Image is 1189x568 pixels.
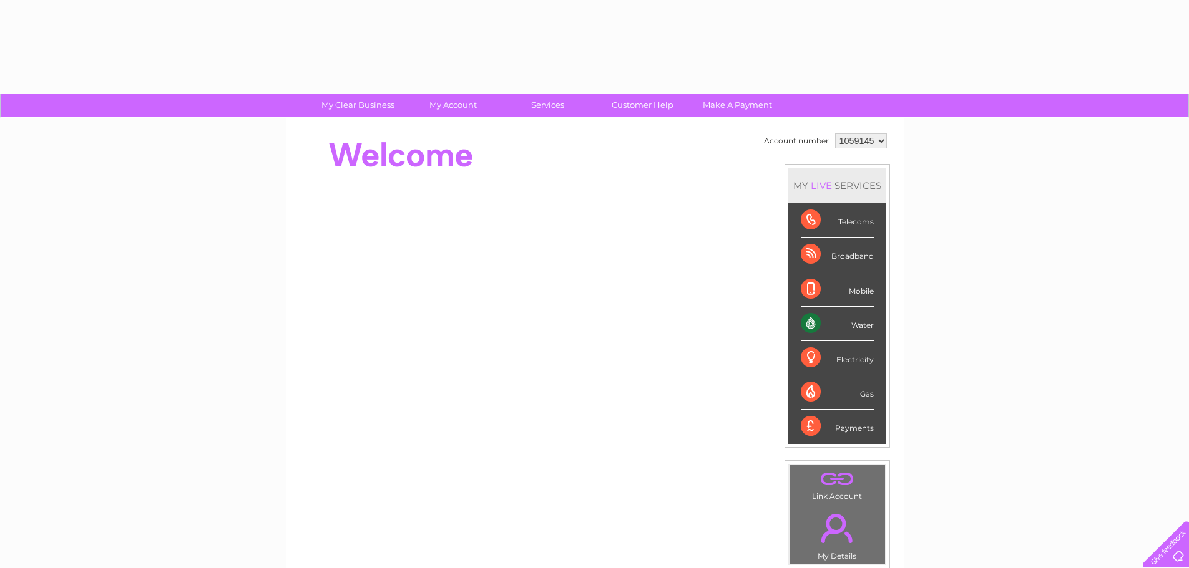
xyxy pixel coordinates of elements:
[793,468,882,490] a: .
[401,94,504,117] a: My Account
[808,180,834,191] div: LIVE
[761,130,832,152] td: Account number
[788,168,886,203] div: MY SERVICES
[801,238,874,272] div: Broadband
[793,506,882,550] a: .
[801,203,874,238] div: Telecoms
[591,94,694,117] a: Customer Help
[686,94,789,117] a: Make A Payment
[801,410,874,443] div: Payments
[789,465,886,504] td: Link Account
[801,307,874,341] div: Water
[801,272,874,307] div: Mobile
[496,94,599,117] a: Services
[801,341,874,375] div: Electricity
[801,375,874,410] div: Gas
[789,503,886,564] td: My Details
[306,94,409,117] a: My Clear Business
